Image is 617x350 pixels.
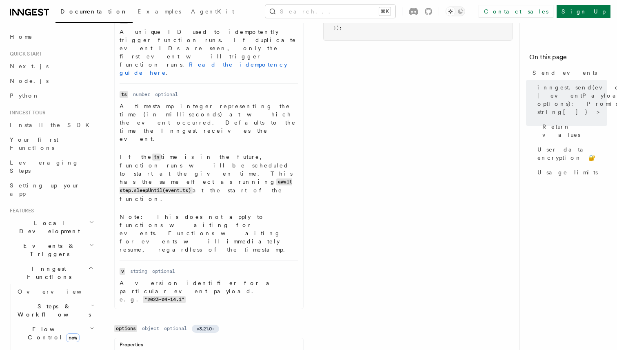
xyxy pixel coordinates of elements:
span: Quick start [7,51,42,57]
span: new [66,333,80,342]
span: v3.21.0+ [197,325,214,332]
dd: number [133,91,150,98]
a: Examples [133,2,186,22]
a: Python [7,88,96,103]
button: Toggle dark mode [446,7,465,16]
span: Features [7,207,34,214]
span: Send events [533,69,597,77]
dd: object [142,325,159,332]
a: inngest.send(eventPayload | eventPayload[], options): Promise<{ ids: string[] }> [534,80,607,119]
button: Events & Triggers [7,239,96,261]
a: Overview [14,284,96,299]
a: Node.js [7,74,96,88]
kbd: ⌘K [379,7,391,16]
span: AgentKit [191,8,234,15]
dd: optional [164,325,187,332]
a: User data encryption 🔐 [534,142,607,165]
span: Next.js [10,63,49,69]
p: A version identifier for a particular event payload. e.g. [120,279,298,304]
code: ts [120,91,128,98]
p: A timestamp integer representing the time (in milliseconds) at which the event occurred. Defaults... [120,102,298,143]
button: Flow Controlnew [14,322,96,345]
p: If the time is in the future, function runs will be scheduled to start at the given time. This ha... [120,153,298,203]
a: Send events [529,65,607,80]
span: Inngest tour [7,109,46,116]
span: Return values [542,123,607,139]
code: "2023-04-14.1" [143,296,186,303]
span: }); [333,25,342,31]
span: Leveraging Steps [10,159,79,174]
code: v [120,268,125,275]
button: Search...⌘K [265,5,395,18]
span: Usage limits [537,168,598,176]
a: Home [7,29,96,44]
dd: optional [155,91,178,98]
span: Home [10,33,33,41]
button: Steps & Workflows [14,299,96,322]
a: Setting up your app [7,178,96,201]
dd: optional [152,268,175,274]
a: Sign Up [557,5,610,18]
span: Node.js [10,78,49,84]
span: Examples [138,8,181,15]
span: Events & Triggers [7,242,89,258]
dd: string [130,268,147,274]
p: A unique ID used to idempotently trigger function runs. If duplicate event IDs are seen, only the... [120,28,298,77]
a: Usage limits [534,165,607,180]
span: Install the SDK [10,122,94,128]
a: AgentKit [186,2,239,22]
span: User data encryption 🔐 [537,145,607,162]
a: Return values [539,119,607,142]
span: Steps & Workflows [14,302,91,319]
code: options [114,325,137,332]
a: Contact sales [479,5,553,18]
a: Leveraging Steps [7,155,96,178]
a: Next.js [7,59,96,74]
button: Local Development [7,216,96,239]
span: Python [10,92,40,99]
span: Setting up your app [10,182,80,197]
p: Note: This does not apply to functions waiting for events. Functions waiting for events will imme... [120,213,298,254]
button: Inngest Functions [7,261,96,284]
span: Local Development [7,219,89,235]
span: Flow Control [14,325,90,341]
span: Inngest Functions [7,265,88,281]
a: Read the idempotency guide here [120,61,287,76]
a: Your first Functions [7,132,96,155]
a: Install the SDK [7,118,96,132]
a: Documentation [55,2,133,23]
span: Overview [18,288,102,295]
h4: On this page [529,52,607,65]
span: Documentation [60,8,128,15]
span: Your first Functions [10,136,58,151]
code: ts [152,154,161,161]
